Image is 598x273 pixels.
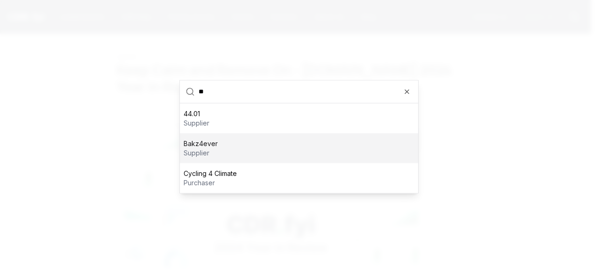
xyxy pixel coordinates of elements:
p: Bakz4ever [184,139,218,148]
p: 44.01 [184,109,209,118]
p: purchaser [184,178,237,187]
p: supplier [184,148,218,157]
p: supplier [184,118,209,127]
p: Cycling 4 Climate [184,168,237,178]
